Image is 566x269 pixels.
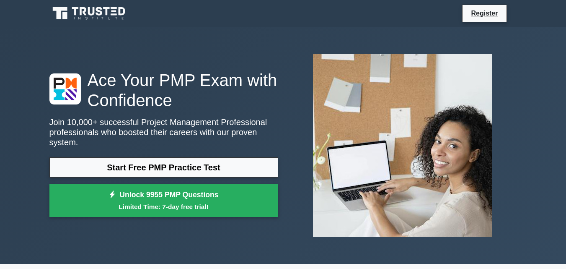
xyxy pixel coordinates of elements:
[49,117,278,147] p: Join 10,000+ successful Project Management Professional professionals who boosted their careers w...
[466,8,503,18] a: Register
[49,157,278,178] a: Start Free PMP Practice Test
[49,184,278,217] a: Unlock 9955 PMP QuestionsLimited Time: 7-day free trial!
[60,202,268,212] small: Limited Time: 7-day free trial!
[49,70,278,110] h1: Ace Your PMP Exam with Confidence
